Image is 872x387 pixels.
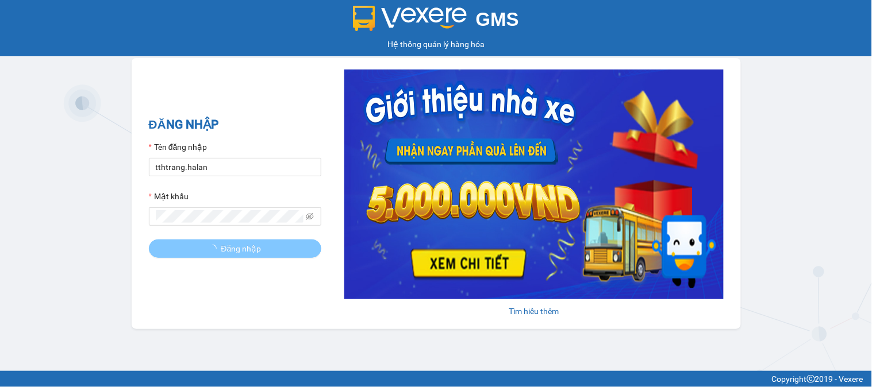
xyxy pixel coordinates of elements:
[306,212,314,220] span: eye-invisible
[9,373,863,385] div: Copyright 2019 - Vexere
[353,17,519,26] a: GMS
[149,239,321,258] button: Đăng nhập
[221,242,262,255] span: Đăng nhập
[3,38,869,51] div: Hệ thống quản lý hàng hóa
[344,69,724,299] img: banner-0
[344,305,724,318] div: Tìm hiểu thêm
[807,375,815,383] span: copyright
[149,158,321,176] input: Tên đăng nhập
[149,190,189,203] label: Mật khẩu
[476,9,519,30] span: GMS
[156,210,304,223] input: Mật khẩu
[353,6,467,31] img: logo 2
[149,141,208,153] label: Tên đăng nhập
[209,245,221,253] span: loading
[149,115,321,134] h2: ĐĂNG NHẬP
